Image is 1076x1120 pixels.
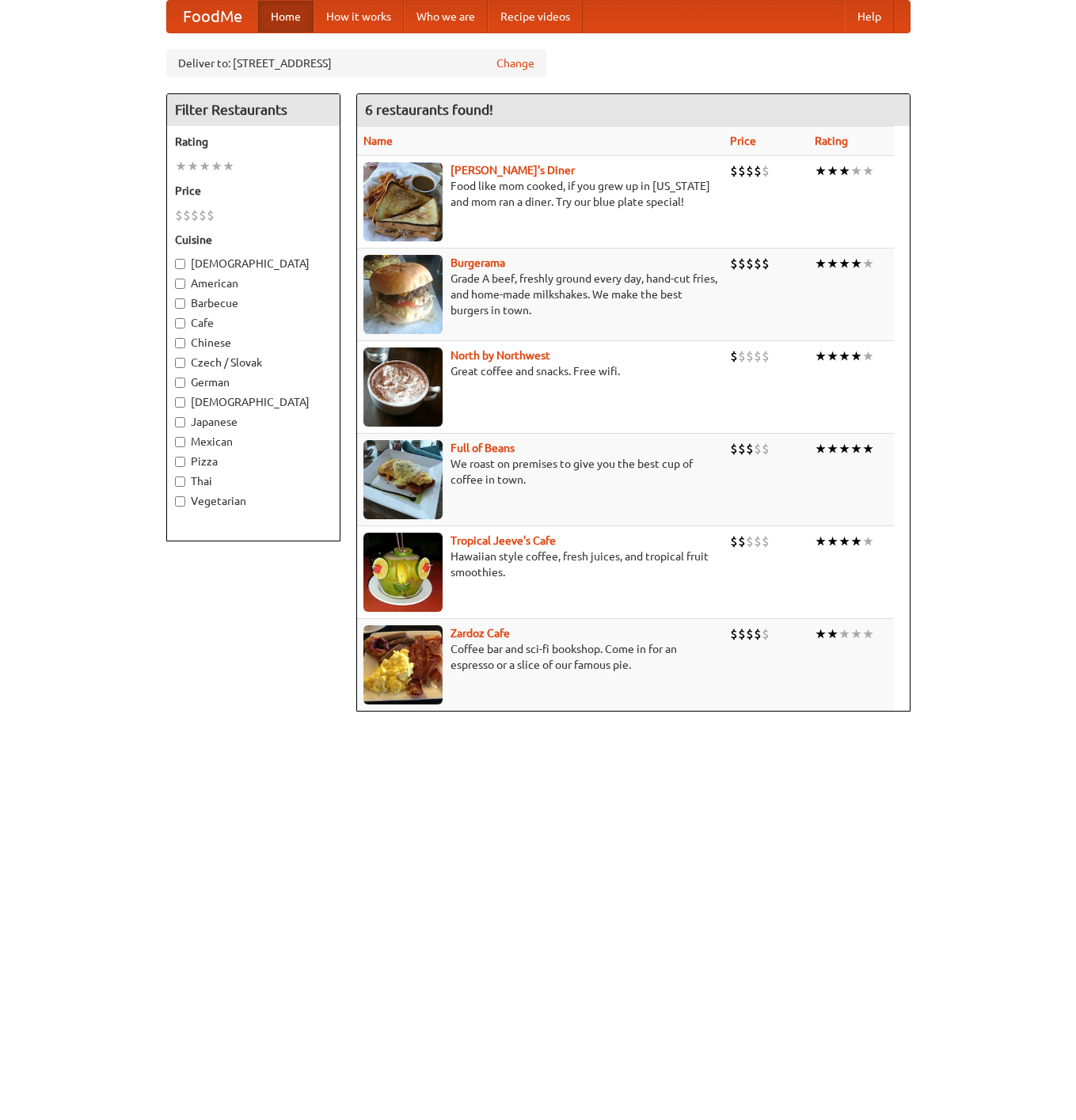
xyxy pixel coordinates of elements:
[838,625,850,643] li: ★
[754,255,762,272] li: $
[365,102,493,117] ng-pluralize: 6 restaurants found!
[175,437,185,447] input: Mexican
[862,440,874,457] li: ★
[738,625,746,643] li: $
[762,533,770,550] li: $
[738,162,746,180] li: $
[850,625,862,643] li: ★
[850,162,862,180] li: ★
[850,533,862,550] li: ★
[738,255,746,272] li: $
[762,347,770,365] li: $
[746,625,754,643] li: $
[175,417,185,427] input: Japanese
[730,162,738,180] li: $
[827,533,838,550] li: ★
[730,625,738,643] li: $
[838,533,850,550] li: ★
[175,358,185,368] input: Czech / Slovak
[730,347,738,365] li: $
[363,271,717,318] p: Grade A beef, freshly ground every day, hand-cut fries, and home-made milkshakes. We make the bes...
[199,207,207,224] li: $
[363,178,717,210] p: Food like mom cooked, if you grew up in [US_STATE] and mom ran a diner. Try our blue plate special!
[363,533,443,612] img: jeeves.jpg
[258,1,314,32] a: Home
[762,162,770,180] li: $
[167,1,258,32] a: FoodMe
[815,533,827,550] li: ★
[363,456,717,488] p: We roast on premises to give you the best cup of coffee in town.
[175,434,332,450] label: Mexican
[167,94,340,126] h4: Filter Restaurants
[838,347,850,365] li: ★
[815,255,827,272] li: ★
[222,158,234,175] li: ★
[183,207,191,224] li: $
[175,207,183,224] li: $
[815,440,827,457] li: ★
[363,625,443,704] img: zardoz.jpg
[175,315,332,331] label: Cafe
[175,275,332,291] label: American
[815,625,827,643] li: ★
[451,442,515,454] a: Full of Beans
[175,256,332,271] label: [DEMOGRAPHIC_DATA]
[451,627,510,640] a: Zardoz Cafe
[815,162,827,180] li: ★
[175,318,185,328] input: Cafe
[175,279,185,289] input: American
[488,1,583,32] a: Recipe videos
[175,134,332,150] h5: Rating
[738,533,746,550] li: $
[175,338,185,348] input: Chinese
[754,347,762,365] li: $
[862,255,874,272] li: ★
[175,378,185,388] input: German
[730,440,738,457] li: $
[845,1,894,32] a: Help
[175,414,332,430] label: Japanese
[827,162,838,180] li: ★
[827,625,838,643] li: ★
[211,158,222,175] li: ★
[838,255,850,272] li: ★
[404,1,488,32] a: Who we are
[451,164,575,177] b: [PERSON_NAME]'s Diner
[862,347,874,365] li: ★
[175,259,185,269] input: [DEMOGRAPHIC_DATA]
[762,625,770,643] li: $
[451,349,550,362] a: North by Northwest
[850,440,862,457] li: ★
[746,347,754,365] li: $
[754,533,762,550] li: $
[862,625,874,643] li: ★
[175,158,187,175] li: ★
[175,232,332,248] h5: Cuisine
[363,363,717,379] p: Great coffee and snacks. Free wifi.
[815,347,827,365] li: ★
[738,347,746,365] li: $
[363,162,443,241] img: sallys.jpg
[827,347,838,365] li: ★
[838,440,850,457] li: ★
[754,440,762,457] li: $
[746,533,754,550] li: $
[175,355,332,370] label: Czech / Slovak
[827,255,838,272] li: ★
[166,49,546,78] div: Deliver to: [STREET_ADDRESS]
[827,440,838,457] li: ★
[762,440,770,457] li: $
[451,534,556,547] a: Tropical Jeeve's Cafe
[730,255,738,272] li: $
[746,440,754,457] li: $
[175,298,185,309] input: Barbecue
[314,1,404,32] a: How it works
[754,625,762,643] li: $
[730,533,738,550] li: $
[363,347,443,427] img: north.jpg
[738,440,746,457] li: $
[187,158,199,175] li: ★
[207,207,215,224] li: $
